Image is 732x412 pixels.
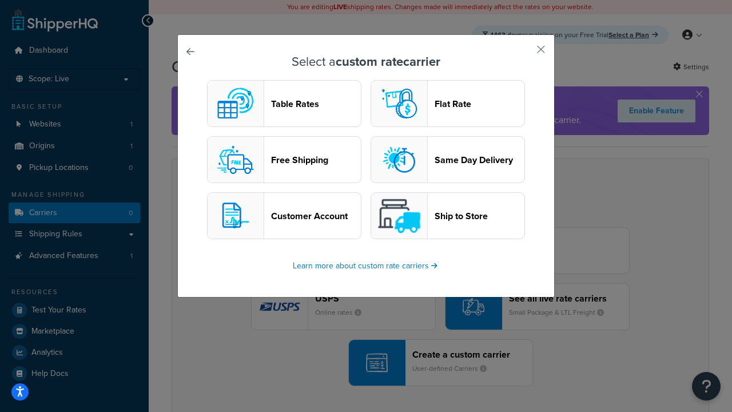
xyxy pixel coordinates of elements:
img: custom logo [213,81,258,126]
button: shipToStore logoShip to Store [371,192,525,239]
header: Ship to Store [435,211,524,221]
header: Free Shipping [271,154,361,165]
button: flat logoFlat Rate [371,80,525,127]
header: Flat Rate [435,98,524,109]
img: shipToStore logo [376,193,422,239]
h3: Select a [206,55,526,69]
button: custom logoTable Rates [207,80,361,127]
header: Same Day Delivery [435,154,524,165]
button: sameday logoSame Day Delivery [371,136,525,183]
img: flat logo [376,81,422,126]
button: customerAccount logoCustomer Account [207,192,361,239]
img: sameday logo [376,137,422,183]
strong: custom rate carrier [336,52,440,71]
header: Customer Account [271,211,361,221]
button: free logoFree Shipping [207,136,361,183]
header: Table Rates [271,98,361,109]
img: customerAccount logo [213,193,258,239]
a: Learn more about custom rate carriers [293,260,439,272]
img: free logo [213,137,258,183]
